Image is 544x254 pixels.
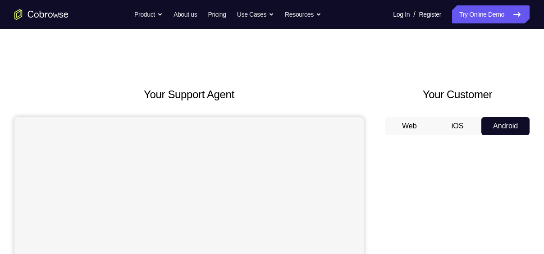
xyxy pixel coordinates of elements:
span: / [413,9,415,20]
a: Try Online Demo [452,5,530,23]
h2: Your Customer [385,86,530,103]
a: Log In [393,5,410,23]
a: Pricing [208,5,226,23]
a: Register [419,5,441,23]
button: Resources [285,5,321,23]
button: Product [134,5,163,23]
button: Web [385,117,434,135]
button: iOS [434,117,482,135]
h2: Your Support Agent [14,86,364,103]
button: Use Cases [237,5,274,23]
a: Go to the home page [14,9,69,20]
a: About us [174,5,197,23]
button: Android [481,117,530,135]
